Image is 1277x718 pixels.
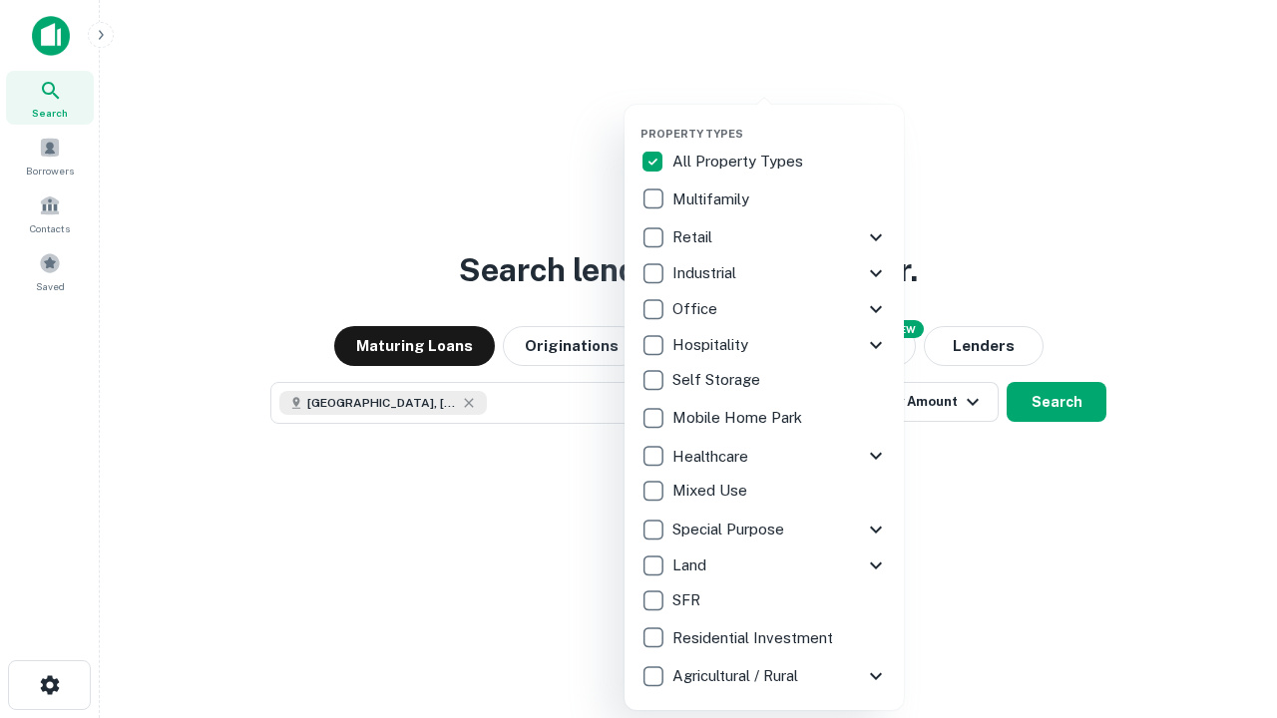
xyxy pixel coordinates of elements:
div: Special Purpose [640,512,888,547]
iframe: Chat Widget [1177,558,1277,654]
div: Hospitality [640,327,888,363]
p: All Property Types [672,150,807,174]
p: Residential Investment [672,626,837,650]
span: Property Types [640,128,743,140]
p: SFR [672,588,704,612]
p: Mixed Use [672,479,751,503]
div: Healthcare [640,438,888,474]
p: Multifamily [672,187,753,211]
div: Agricultural / Rural [640,658,888,694]
div: Land [640,547,888,583]
p: Office [672,297,721,321]
p: Mobile Home Park [672,406,806,430]
p: Agricultural / Rural [672,664,802,688]
p: Special Purpose [672,518,788,541]
p: Retail [672,225,716,249]
div: Office [640,291,888,327]
p: Hospitality [672,333,752,357]
p: Industrial [672,261,740,285]
p: Land [672,553,710,577]
div: Industrial [640,255,888,291]
p: Self Storage [672,368,764,392]
p: Healthcare [672,445,752,469]
div: Retail [640,219,888,255]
